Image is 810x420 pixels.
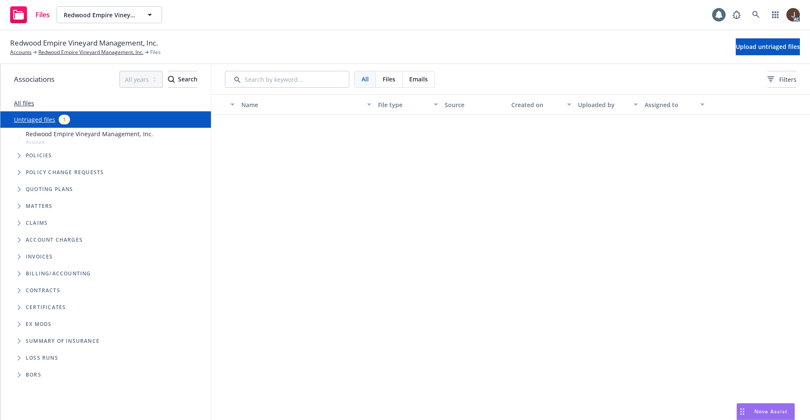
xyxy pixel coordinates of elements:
[26,221,48,226] span: Claims
[728,6,745,23] a: Report a Bug
[14,74,54,85] span: Associations
[441,94,508,115] button: Source
[64,11,137,19] span: Redwood Empire Vineyard Management, Inc.
[10,38,158,48] span: Redwood Empire Vineyard Management, Inc.
[736,38,800,55] button: Upload untriaged files
[736,43,800,51] span: Upload untriaged files
[35,11,50,18] span: Files
[238,94,374,115] button: Name
[7,3,53,27] a: Files
[26,254,53,259] span: Invoices
[150,48,161,56] span: Files
[645,100,695,109] div: Assigned to
[26,288,60,293] span: Contracts
[786,8,800,22] img: photo
[38,48,143,56] a: Redwood Empire Vineyard Management, Inc.
[26,153,52,158] span: Policies
[362,75,369,83] span: All
[767,75,796,84] span: Filters
[59,115,70,124] div: 1
[26,271,91,276] span: Billing/Accounting
[754,408,788,415] span: Nova Assist
[14,115,55,124] a: Untriaged files
[737,403,795,420] button: Nova Assist
[26,138,153,145] span: Account
[26,170,104,175] span: Policy change requests
[10,48,32,56] a: Accounts
[767,6,784,23] a: Switch app
[737,404,748,420] div: Drag to move
[26,322,51,327] span: Ex Mods
[26,237,83,242] span: Account charges
[0,265,211,383] div: Folder Tree Example
[26,305,66,310] span: Certificates
[168,76,175,83] svg: Search
[26,187,73,192] span: Quoting plans
[511,100,562,109] div: Created on
[578,100,629,109] div: Uploaded by
[383,75,395,83] span: Files
[445,100,505,109] div: Source
[168,71,197,88] button: SearchSearch
[26,355,58,361] span: Loss Runs
[378,100,429,109] div: File type
[575,94,641,115] button: Uploaded by
[26,129,153,138] span: Redwood Empire Vineyard Management, Inc.
[26,339,100,344] span: Summary of insurance
[225,71,349,88] input: Search by keyword...
[57,6,162,23] button: Redwood Empire Vineyard Management, Inc.
[375,94,441,115] button: File type
[767,71,796,88] button: Filters
[779,75,796,84] span: Filters
[26,204,52,209] span: Matters
[748,6,764,23] a: Search
[241,100,362,109] div: Name
[168,71,197,87] div: Search
[0,128,211,265] div: Tree Example
[409,75,428,83] span: Emails
[641,94,708,115] button: Assigned to
[14,99,34,107] a: All files
[26,372,41,377] span: BORs
[508,94,575,115] button: Created on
